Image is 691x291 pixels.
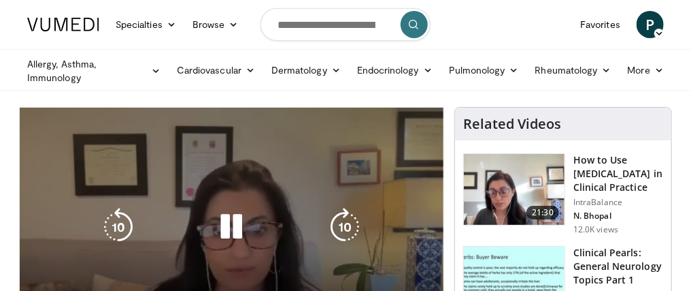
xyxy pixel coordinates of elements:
[573,153,663,194] h3: How to Use [MEDICAL_DATA] in Clinical Practice
[107,11,184,38] a: Specialties
[349,57,441,84] a: Endocrinology
[637,11,664,38] a: P
[19,57,169,85] a: Allergy, Asthma, Immunology
[573,197,663,208] p: IntraBalance
[441,57,527,84] a: Pulmonology
[184,11,247,38] a: Browse
[260,8,431,41] input: Search topics, interventions
[27,18,99,31] img: VuMedi Logo
[526,206,559,219] span: 21:30
[573,211,663,221] p: N. Bhopal
[573,224,618,235] p: 12.0K views
[620,57,672,84] a: More
[169,57,263,84] a: Cardiovascular
[464,154,564,225] img: 662646f3-24dc-48fd-91cb-7f13467e765c.150x105_q85_crop-smart_upscale.jpg
[263,57,349,84] a: Dermatology
[572,11,628,38] a: Favorites
[463,153,663,235] a: 21:30 How to Use [MEDICAL_DATA] in Clinical Practice IntraBalance N. Bhopal 12.0K views
[573,246,663,287] h3: Clinical Pearls: General Neurology Topics Part 1
[527,57,620,84] a: Rheumatology
[463,116,561,132] h4: Related Videos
